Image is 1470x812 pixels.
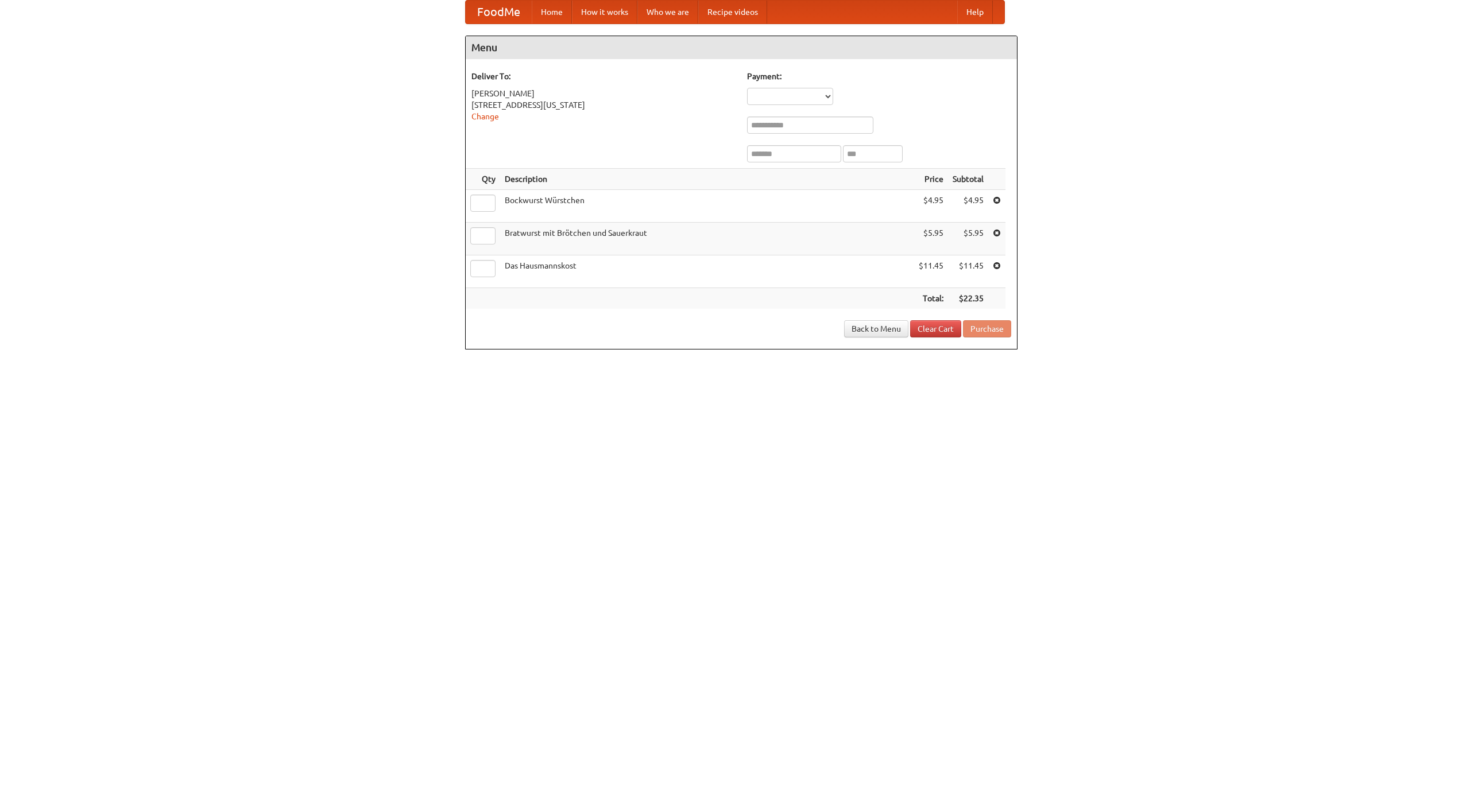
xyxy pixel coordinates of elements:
[910,320,961,337] a: Clear Cart
[500,255,914,288] td: Das Hausmannskost
[914,288,948,309] th: Total:
[948,223,988,255] td: $5.95
[532,1,572,24] a: Home
[698,1,767,24] a: Recipe videos
[914,169,948,190] th: Price
[747,71,1011,82] h5: Payment:
[914,255,948,288] td: $11.45
[466,169,500,190] th: Qty
[844,320,908,337] a: Back to Menu
[572,1,637,24] a: How it works
[957,1,993,24] a: Help
[637,1,698,24] a: Who we are
[914,223,948,255] td: $5.95
[948,169,988,190] th: Subtotal
[466,1,532,24] a: FoodMe
[500,169,914,190] th: Description
[471,71,736,82] h5: Deliver To:
[948,190,988,223] td: $4.95
[500,190,914,223] td: Bockwurst Würstchen
[466,36,1017,59] h4: Menu
[471,112,499,121] a: Change
[471,88,736,99] div: [PERSON_NAME]
[500,223,914,255] td: Bratwurst mit Brötchen und Sauerkraut
[948,255,988,288] td: $11.45
[948,288,988,309] th: $22.35
[914,190,948,223] td: $4.95
[471,99,736,111] div: [STREET_ADDRESS][US_STATE]
[963,320,1011,337] button: Purchase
